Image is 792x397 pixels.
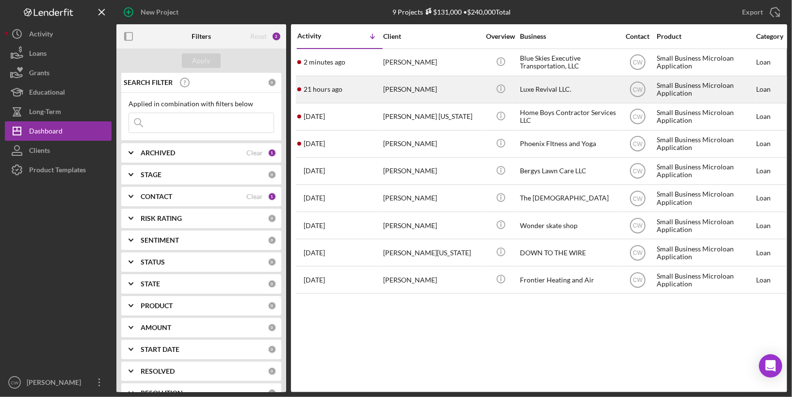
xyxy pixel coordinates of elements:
b: SENTIMENT [141,236,179,244]
div: Small Business Microloan Application [657,185,754,211]
div: Clients [29,141,50,163]
b: STATUS [141,258,165,266]
div: Small Business Microloan Application [657,240,754,265]
div: $131,000 [423,8,462,16]
div: Business [520,33,617,40]
button: Educational [5,83,112,102]
button: Product Templates [5,160,112,180]
b: CONTACT [141,193,172,200]
div: 2 [272,32,281,41]
div: Small Business Microloan Application [657,131,754,157]
time: 2025-09-21 17:51 [304,85,342,93]
b: RESOLVED [141,367,175,375]
b: AMOUNT [141,324,171,331]
button: Export [732,2,787,22]
div: Product Templates [29,160,86,182]
div: Applied in combination with filters below [129,100,274,108]
time: 2025-08-05 02:39 [304,249,325,257]
div: Activity [29,24,53,46]
button: Grants [5,63,112,83]
button: Loans [5,44,112,63]
b: ARCHIVED [141,149,175,157]
div: Blue Skies Executive Transportation, LLC [520,50,617,75]
div: Open Intercom Messenger [759,354,782,378]
div: [PERSON_NAME] [383,131,480,157]
div: Reset [250,33,267,40]
text: CW [11,380,19,385]
div: Contact [619,33,656,40]
div: [PERSON_NAME] [383,267,480,293]
time: 2025-09-18 23:49 [304,140,325,148]
text: CW [633,114,643,120]
time: 2025-09-18 19:03 [304,167,325,175]
text: CW [633,86,643,93]
text: CW [633,59,643,66]
b: STAGE [141,171,162,179]
div: 0 [268,236,276,245]
div: Dashboard [29,121,63,143]
div: 0 [268,78,276,87]
div: [PERSON_NAME] [383,158,480,184]
div: Activity [297,32,340,40]
button: CW[PERSON_NAME] [5,373,112,392]
div: 0 [268,214,276,223]
div: [PERSON_NAME] [383,50,480,75]
text: CW [633,277,643,283]
div: Educational [29,83,65,104]
div: [PERSON_NAME] [24,373,87,395]
button: Long-Term [5,102,112,121]
div: Small Business Microloan Application [657,213,754,238]
div: 0 [268,280,276,288]
div: Phoenix FItness and Yoga [520,131,617,157]
b: RISK RATING [141,215,182,222]
div: Luxe Revival LLC. [520,77,617,102]
div: Small Business Microloan Application [657,50,754,75]
time: 2025-09-22 15:19 [304,58,345,66]
text: CW [633,168,643,175]
div: 0 [268,170,276,179]
button: Clients [5,141,112,160]
div: [PERSON_NAME] [383,77,480,102]
text: CW [633,222,643,229]
div: Loans [29,44,47,66]
time: 2025-09-19 15:23 [304,113,325,120]
div: Bergys Lawn Care LLC [520,158,617,184]
div: [PERSON_NAME] [383,213,480,238]
div: 0 [268,301,276,310]
div: [PERSON_NAME][US_STATE] [383,240,480,265]
text: CW [633,141,643,148]
div: 0 [268,323,276,332]
time: 2025-08-10 17:54 [304,222,325,230]
div: 0 [268,367,276,376]
div: Long-Term [29,102,61,124]
button: Dashboard [5,121,112,141]
div: Overview [483,33,519,40]
button: Activity [5,24,112,44]
div: [PERSON_NAME] [383,185,480,211]
div: 0 [268,345,276,354]
div: The [DEMOGRAPHIC_DATA] [520,185,617,211]
div: Small Business Microloan Application [657,267,754,293]
div: Clear [246,193,263,200]
text: CW [633,195,643,202]
button: Apply [182,53,221,68]
div: Export [742,2,763,22]
b: RESOLUTION [141,389,183,397]
time: 2025-08-25 20:52 [304,194,325,202]
div: Small Business Microloan Application [657,158,754,184]
div: Clear [246,149,263,157]
div: Small Business Microloan Application [657,104,754,130]
div: Small Business Microloan Application [657,77,754,102]
div: 0 [268,258,276,266]
div: Client [383,33,480,40]
div: 1 [268,192,276,201]
div: Frontier Heating and Air [520,267,617,293]
div: 1 [268,149,276,157]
